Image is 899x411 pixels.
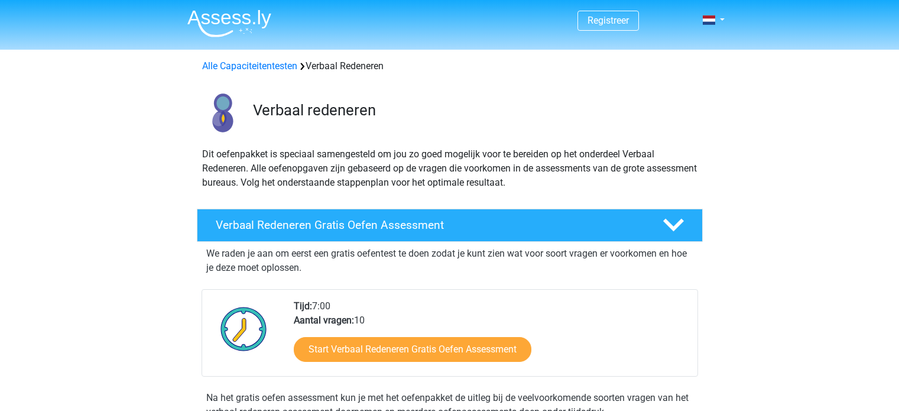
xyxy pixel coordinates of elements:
[285,299,697,376] div: 7:00 10
[192,209,707,242] a: Verbaal Redeneren Gratis Oefen Assessment
[588,15,629,26] a: Registreer
[202,60,297,72] a: Alle Capaciteitentesten
[206,247,693,275] p: We raden je aan om eerst een gratis oefentest te doen zodat je kunt zien wat voor soort vragen er...
[294,337,531,362] a: Start Verbaal Redeneren Gratis Oefen Assessment
[214,299,274,358] img: Klok
[253,101,693,119] h3: Verbaal redeneren
[216,218,644,232] h4: Verbaal Redeneren Gratis Oefen Assessment
[187,9,271,37] img: Assessly
[294,315,354,326] b: Aantal vragen:
[294,300,312,312] b: Tijd:
[197,88,248,138] img: verbaal redeneren
[202,147,697,190] p: Dit oefenpakket is speciaal samengesteld om jou zo goed mogelijk voor te bereiden op het onderdee...
[197,59,702,73] div: Verbaal Redeneren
